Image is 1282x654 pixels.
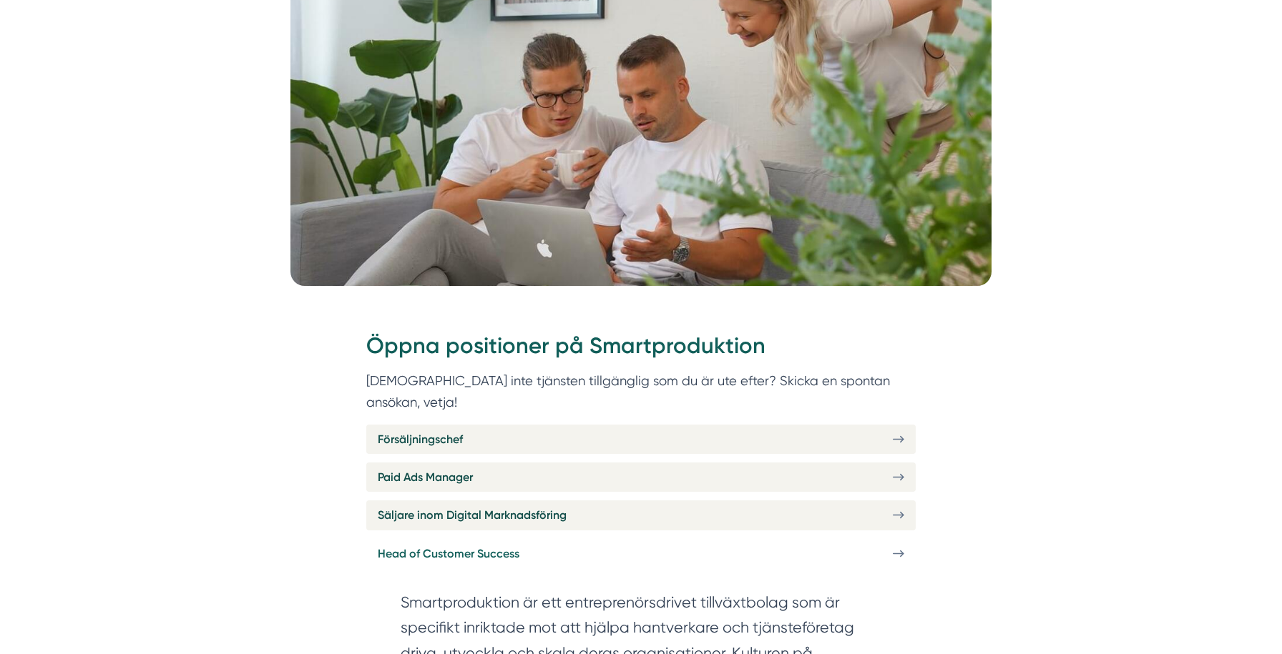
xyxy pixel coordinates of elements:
p: [DEMOGRAPHIC_DATA] inte tjänsten tillgänglig som du är ute efter? Skicka en spontan ansökan, vetja! [366,370,916,412]
a: Paid Ads Manager [366,462,916,492]
span: Paid Ads Manager [378,468,473,486]
a: Head of Customer Success [366,539,916,568]
h2: Öppna positioner på Smartproduktion [366,330,916,370]
span: Säljare inom Digital Marknadsföring [378,506,567,524]
a: Försäljningschef [366,425,916,454]
span: Head of Customer Success [378,545,519,563]
a: Säljare inom Digital Marknadsföring [366,500,916,530]
span: Försäljningschef [378,430,463,448]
